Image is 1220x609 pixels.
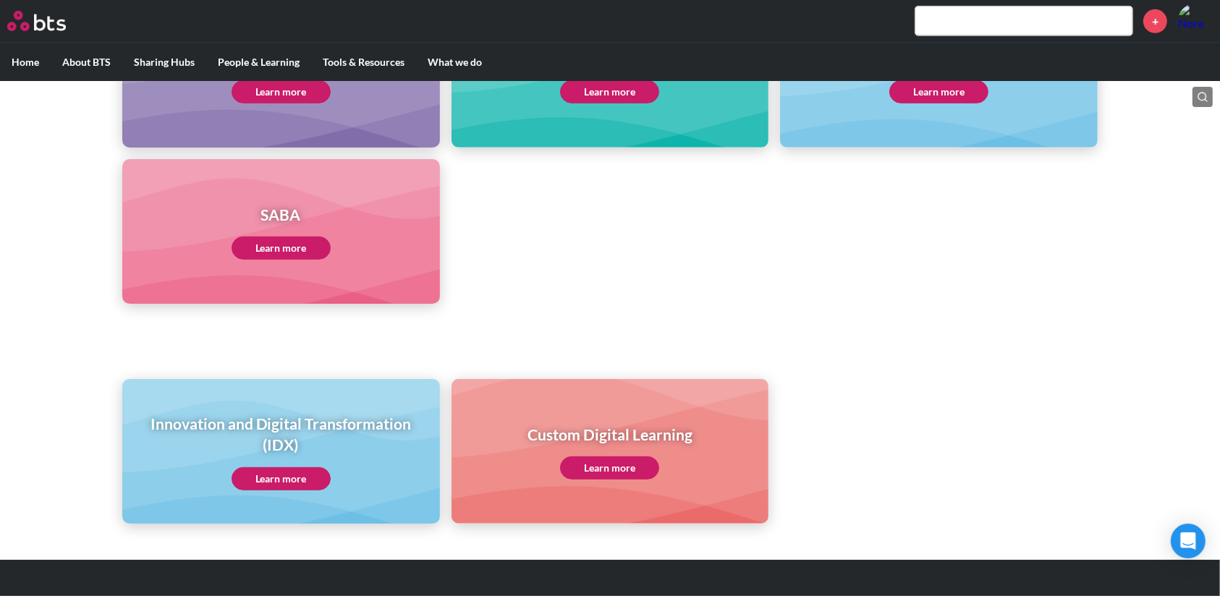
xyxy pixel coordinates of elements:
[7,11,66,31] img: BTS Logo
[528,424,692,445] h1: Custom Digital Learning
[232,237,331,260] a: Learn more
[1171,524,1206,558] div: Open Intercom Messenger
[51,43,122,81] label: About BTS
[122,43,206,81] label: Sharing Hubs
[232,467,331,490] a: Learn more
[1178,4,1213,38] img: Nora Baum
[560,80,659,103] a: Learn more
[7,11,93,31] a: Go home
[311,43,416,81] label: Tools & Resources
[560,456,659,480] a: Learn more
[232,80,331,103] a: Learn more
[232,204,331,225] h1: SABA
[1178,4,1213,38] a: Profile
[132,413,430,456] h1: Innovation and Digital Transformation (IDX)
[889,80,988,103] a: Learn more
[206,43,311,81] label: People & Learning
[1143,9,1167,33] a: +
[416,43,493,81] label: What we do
